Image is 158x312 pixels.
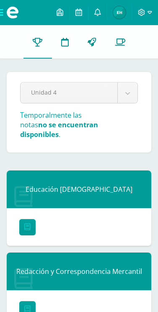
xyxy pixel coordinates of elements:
[20,120,98,139] strong: no se encuentran disponibles
[113,6,126,19] img: f7308ab4caefd330006e7cd0818862a3.png
[21,83,137,103] a: Unidad 4
[31,83,107,102] span: Unidad 4
[7,170,151,208] div: Educación Cristiana
[7,253,151,290] div: Redacción y Correspondencia Mercantil
[20,110,107,139] h3: Temporalmente las notas .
